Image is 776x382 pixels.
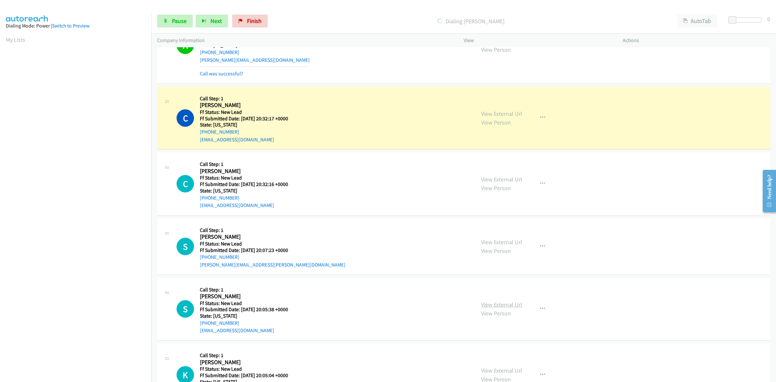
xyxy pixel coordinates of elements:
a: View External Url [481,110,522,117]
h2: [PERSON_NAME] [200,233,345,241]
h5: Call Step: 1 [200,227,345,234]
a: [EMAIL_ADDRESS][DOMAIN_NAME] [200,136,274,143]
h5: Ff Submitted Date: [DATE] 20:07:23 +0000 [200,247,345,254]
p: Actions [623,37,770,44]
a: [PERSON_NAME][EMAIL_ADDRESS][PERSON_NAME][DOMAIN_NAME] [200,262,345,268]
p: Dialing [PERSON_NAME] [276,17,665,26]
h5: Ff Status: New Lead [200,241,345,247]
h5: State: [US_STATE] [200,188,296,194]
a: [EMAIL_ADDRESS][DOMAIN_NAME] [200,202,274,208]
a: View Person [481,46,511,53]
iframe: Resource Center [757,165,776,217]
button: Next [196,15,228,27]
a: Switch to Preview [52,23,90,29]
a: View External Url [481,176,522,183]
h5: Ff Status: New Lead [200,175,296,181]
div: Dialing Mode: Power | [6,22,145,30]
h5: State: [US_STATE] [200,122,296,128]
h5: Ff Status: New Lead [200,300,288,307]
h5: Ff Status: New Lead [200,109,296,115]
h5: Call Step: 1 [200,352,288,359]
h5: Ff Submitted Date: [DATE] 20:32:16 +0000 [200,181,296,188]
h5: Ff Submitted Date: [DATE] 20:32:17 +0000 [200,115,296,122]
a: [PHONE_NUMBER] [200,129,239,135]
h2: [PERSON_NAME] [200,359,288,366]
div: The call is yet to be attempted [177,300,194,318]
span: Finish [247,17,262,25]
a: View External Url [481,238,522,246]
a: View Person [481,247,511,255]
h5: Call Step: 1 [200,287,288,293]
h5: Ff Submitted Date: [DATE] 20:05:04 +0000 [200,372,288,379]
span: Pause [172,17,187,25]
a: View External Url [481,301,522,308]
p: Company Information [157,37,452,44]
a: Call was successful? [200,71,243,77]
h2: [PERSON_NAME] [200,102,296,109]
a: View Person [481,119,511,126]
a: Pause [157,15,193,27]
h1: C [177,109,194,127]
h2: [PERSON_NAME] [200,293,288,300]
div: Delay between calls (in seconds) [732,17,761,23]
a: [PHONE_NUMBER] [200,254,239,260]
h1: S [177,238,194,255]
a: [EMAIL_ADDRESS][DOMAIN_NAME] [200,327,274,333]
iframe: Dialpad [6,50,151,357]
a: [PHONE_NUMBER] [200,195,239,201]
a: View External Url [481,367,522,374]
div: 0 [767,15,770,23]
p: View [464,37,611,44]
h5: Ff Submitted Date: [DATE] 20:05:38 +0000 [200,306,288,313]
span: Next [210,17,222,25]
h2: [PERSON_NAME] [200,168,296,175]
a: [PHONE_NUMBER] [200,320,239,326]
a: View Person [481,184,511,192]
a: [PERSON_NAME][EMAIL_ADDRESS][DOMAIN_NAME] [200,57,310,63]
h5: Ff Status: New Lead [200,366,288,372]
h1: C [177,175,194,192]
a: Finish [232,15,268,27]
a: [PHONE_NUMBER] [200,49,239,55]
button: AutoTab [677,15,717,27]
h1: S [177,300,194,318]
a: View Person [481,310,511,317]
div: The call is yet to be attempted [177,238,194,255]
h5: State: [US_STATE] [200,313,288,319]
h5: Call Step: 1 [200,95,296,102]
h5: Call Step: 1 [200,161,296,168]
a: My Lists [6,36,25,43]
